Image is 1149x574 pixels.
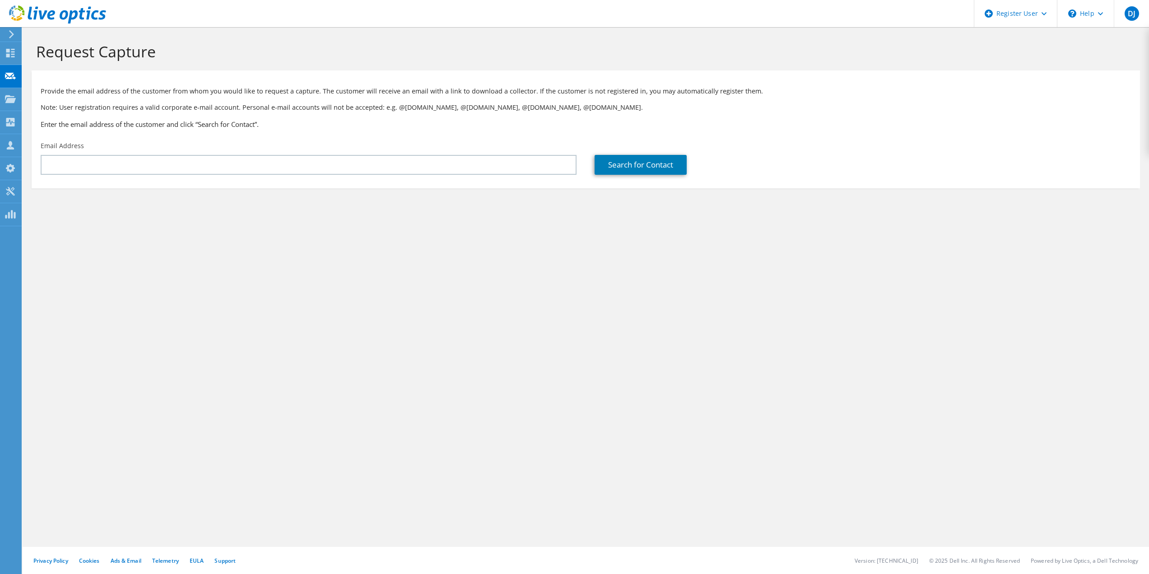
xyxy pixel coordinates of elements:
a: Privacy Policy [33,557,68,565]
li: Version: [TECHNICAL_ID] [855,557,918,565]
p: Provide the email address of the customer from whom you would like to request a capture. The cust... [41,86,1131,96]
li: © 2025 Dell Inc. All Rights Reserved [929,557,1020,565]
a: Ads & Email [111,557,141,565]
a: Support [214,557,236,565]
a: Search for Contact [595,155,687,175]
h1: Request Capture [36,42,1131,61]
li: Powered by Live Optics, a Dell Technology [1031,557,1138,565]
p: Note: User registration requires a valid corporate e-mail account. Personal e-mail accounts will ... [41,103,1131,112]
a: Telemetry [152,557,179,565]
svg: \n [1068,9,1076,18]
label: Email Address [41,141,84,150]
span: DJ [1125,6,1139,21]
a: Cookies [79,557,100,565]
h3: Enter the email address of the customer and click “Search for Contact”. [41,119,1131,129]
a: EULA [190,557,204,565]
